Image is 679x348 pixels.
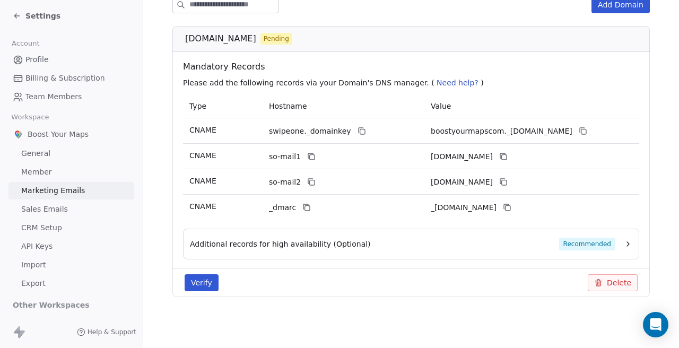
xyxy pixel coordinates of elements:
[8,256,134,274] a: Import
[437,79,478,87] span: Need help?
[21,241,53,252] span: API Keys
[431,202,497,213] span: _dmarc.swipeone.email
[8,219,134,237] a: CRM Setup
[431,102,451,110] span: Value
[13,11,60,21] a: Settings
[431,151,493,162] span: boostyourmapscom1.swipeone.email
[269,102,307,110] span: Hostname
[21,259,46,271] span: Import
[7,109,54,125] span: Workspace
[185,32,256,45] span: [DOMAIN_NAME]
[8,69,134,87] a: Billing & Subscription
[264,34,289,43] span: Pending
[190,239,371,249] span: Additional records for high availability (Optional)
[431,126,572,137] span: boostyourmapscom._domainkey.swipeone.email
[77,328,136,336] a: Help & Support
[7,36,44,51] span: Account
[183,60,643,73] span: Mandatory Records
[189,202,216,211] span: CNAME
[189,151,216,160] span: CNAME
[189,101,256,112] p: Type
[588,274,638,291] button: Delete
[25,91,82,102] span: Team Members
[28,129,89,140] span: Boost Your Maps
[21,222,62,233] span: CRM Setup
[8,163,134,181] a: Member
[269,202,296,213] span: _dmarc
[25,54,49,65] span: Profile
[21,148,50,159] span: General
[13,129,23,140] img: Boost%20Your%20Maps.zip%20-%202.png
[189,126,216,134] span: CNAME
[559,238,615,250] span: Recommended
[21,167,52,178] span: Member
[8,182,134,199] a: Marketing Emails
[25,73,105,84] span: Billing & Subscription
[185,274,219,291] button: Verify
[8,297,94,314] span: Other Workspaces
[21,204,68,215] span: Sales Emails
[8,238,134,255] a: API Keys
[269,126,351,137] span: swipeone._domainkey
[643,312,668,337] div: Open Intercom Messenger
[183,77,643,88] p: Please add the following records via your Domain's DNS manager. ( )
[8,51,134,68] a: Profile
[8,201,134,218] a: Sales Emails
[189,177,216,185] span: CNAME
[21,278,46,289] span: Export
[431,177,493,188] span: boostyourmapscom2.swipeone.email
[8,145,134,162] a: General
[269,177,301,188] span: so-mail2
[8,275,134,292] a: Export
[88,328,136,336] span: Help & Support
[269,151,301,162] span: so-mail1
[21,185,85,196] span: Marketing Emails
[25,11,60,21] span: Settings
[190,238,632,250] button: Additional records for high availability (Optional)Recommended
[8,88,134,106] a: Team Members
